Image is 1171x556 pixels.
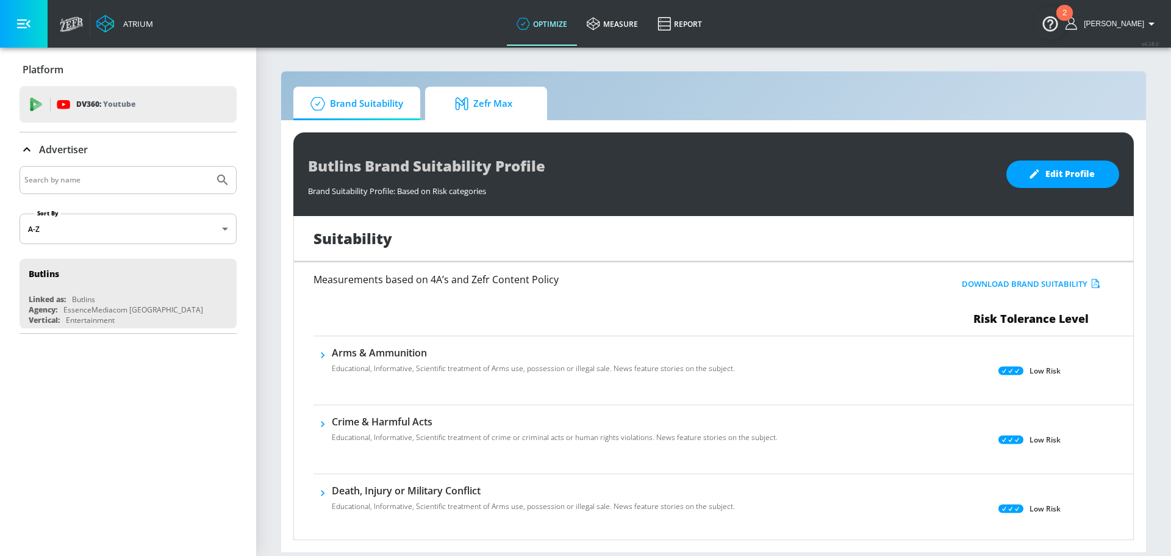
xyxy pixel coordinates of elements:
[20,214,237,244] div: A-Z
[29,315,60,325] div: Vertical:
[1033,6,1067,40] button: Open Resource Center, 2 new notifications
[1030,502,1061,515] p: Low Risk
[1142,40,1159,47] span: v 4.28.0
[1031,167,1095,182] span: Edit Profile
[20,86,237,123] div: DV360: Youtube
[35,209,61,217] label: Sort By
[1030,364,1061,377] p: Low Risk
[1079,20,1144,28] span: login as: christopher.parsons@essencemediacom.com
[39,143,88,156] p: Advertiser
[63,305,203,315] div: EssenceMediacom [GEOGRAPHIC_DATA]
[20,259,237,328] div: ButlinsLinked as:ButlinsAgency:EssenceMediacom [GEOGRAPHIC_DATA]Vertical:Entertainment
[332,432,778,443] p: Educational, Informative, Scientific treatment of crime or criminal acts or human rights violatio...
[332,415,778,450] div: Crime & Harmful ActsEducational, Informative, Scientific treatment of crime or criminal acts or h...
[973,311,1089,326] span: Risk Tolerance Level
[20,166,237,333] div: Advertiser
[308,179,994,197] div: Brand Suitability Profile: Based on Risk categories
[96,15,153,33] a: Atrium
[332,484,735,519] div: Death, Injury or Military ConflictEducational, Informative, Scientific treatment of Arms use, pos...
[29,294,66,305] div: Linked as:
[313,275,860,284] h6: Measurements based on 4A’s and Zefr Content Policy
[20,132,237,167] div: Advertiser
[23,63,63,76] p: Platform
[332,415,778,428] h6: Crime & Harmful Acts
[24,172,209,188] input: Search by name
[313,228,392,248] h1: Suitability
[1006,161,1119,188] button: Edit Profile
[103,98,135,110] p: Youtube
[507,2,577,46] a: optimize
[20,254,237,333] nav: list of Advertiser
[76,98,135,111] p: DV360:
[648,2,712,46] a: Report
[66,315,115,325] div: Entertainment
[1030,433,1061,446] p: Low Risk
[72,294,95,305] div: Butlins
[577,2,648,46] a: measure
[20,52,237,87] div: Platform
[306,89,403,118] span: Brand Suitability
[332,501,735,512] p: Educational, Informative, Scientific treatment of Arms use, possession or illegal sale. News feat...
[437,89,530,118] span: Zefr Max
[1062,13,1067,29] div: 2
[332,346,735,381] div: Arms & AmmunitionEducational, Informative, Scientific treatment of Arms use, possession or illega...
[332,484,735,497] h6: Death, Injury or Military Conflict
[1065,16,1159,31] button: [PERSON_NAME]
[332,346,735,359] h6: Arms & Ammunition
[332,363,735,374] p: Educational, Informative, Scientific treatment of Arms use, possession or illegal sale. News feat...
[118,18,153,29] div: Atrium
[959,275,1103,294] button: Download Brand Suitability
[29,305,57,315] div: Agency:
[29,268,59,280] div: Butlins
